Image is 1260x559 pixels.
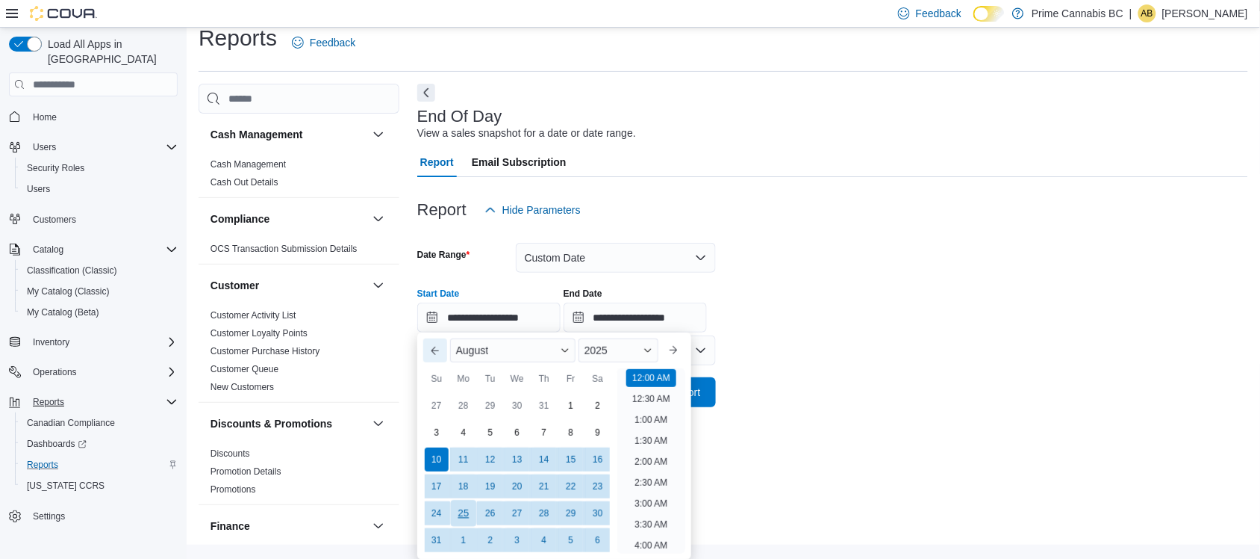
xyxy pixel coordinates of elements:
[27,108,63,126] a: Home
[3,362,184,383] button: Operations
[420,147,454,177] span: Report
[1138,4,1156,22] div: Abigail Bekesza
[478,421,502,445] div: day-5
[478,528,502,552] div: day-2
[21,180,56,198] a: Users
[916,6,961,21] span: Feedback
[586,394,610,418] div: day-2
[210,484,256,495] a: Promotions
[33,111,57,123] span: Home
[21,303,105,321] a: My Catalog (Beta)
[210,211,269,226] h3: Compliance
[21,262,178,279] span: Classification (Classic)
[310,35,355,50] span: Feedback
[452,528,475,552] div: day-1
[584,345,608,356] span: 2025
[626,390,676,408] li: 12:30 AM
[210,328,308,339] a: Customer Loyalty Points
[210,243,358,255] span: OCS Transaction Submission Details
[1141,4,1153,22] span: AB
[452,475,475,498] div: day-18
[33,396,64,408] span: Reports
[210,278,367,293] button: Customer
[21,414,178,432] span: Canadian Compliance
[478,195,587,225] button: Hide Parameters
[532,448,556,472] div: day-14
[15,260,184,281] button: Classification (Classic)
[532,394,556,418] div: day-31
[33,336,69,348] span: Inventory
[21,435,93,453] a: Dashboards
[27,107,178,126] span: Home
[27,211,82,229] a: Customers
[210,466,281,478] span: Promotion Details
[369,517,387,535] button: Finance
[27,480,105,492] span: [US_STATE] CCRS
[369,126,387,143] button: Cash Management
[505,528,529,552] div: day-3
[210,466,281,477] a: Promotion Details
[3,105,184,127] button: Home
[15,179,184,200] button: Users
[27,393,70,411] button: Reports
[210,327,308,339] span: Customer Loyalty Points
[586,475,610,498] div: day-23
[210,382,274,392] a: New Customers
[425,367,449,391] div: Su
[417,303,561,333] input: Press the down key to enter a popover containing a calendar. Press the escape key to close the po...
[532,475,556,498] div: day-21
[210,519,367,534] button: Finance
[452,367,475,391] div: Mo
[33,510,65,522] span: Settings
[425,421,449,445] div: day-3
[210,364,278,374] a: Customer Queue
[559,501,583,525] div: day-29
[27,241,69,259] button: Catalog
[210,211,367,226] button: Compliance
[33,366,77,378] span: Operations
[21,477,110,495] a: [US_STATE] CCRS
[15,454,184,475] button: Reports
[472,147,567,177] span: Email Subscription
[559,448,583,472] div: day-15
[286,28,361,58] a: Feedback
[478,367,502,391] div: Tu
[210,416,367,431] button: Discounts & Promotions
[417,108,502,126] h3: End Of Day
[425,501,449,525] div: day-24
[210,278,259,293] h3: Customer
[27,210,178,229] span: Customers
[532,367,556,391] div: Th
[629,537,673,555] li: 4:00 AM
[210,127,303,142] h3: Cash Management
[559,475,583,498] div: day-22
[629,474,673,492] li: 2:30 AM
[559,394,583,418] div: day-1
[210,484,256,495] span: Promotions
[452,421,475,445] div: day-4
[425,475,449,498] div: day-17
[505,448,529,472] div: day-13
[27,507,71,525] a: Settings
[505,475,529,498] div: day-20
[369,415,387,433] button: Discounts & Promotions
[21,282,116,300] a: My Catalog (Classic)
[27,241,178,259] span: Catalog
[199,445,399,504] div: Discounts & Promotions
[629,453,673,471] li: 2:00 AM
[30,6,97,21] img: Cova
[199,23,277,53] h1: Reports
[27,138,178,156] span: Users
[210,381,274,393] span: New Customers
[210,158,286,170] span: Cash Management
[478,501,502,525] div: day-26
[33,244,63,256] span: Catalog
[586,501,610,525] div: day-30
[369,210,387,228] button: Compliance
[425,448,449,472] div: day-10
[42,37,178,67] span: Load All Apps in [GEOGRAPHIC_DATA]
[33,141,56,153] span: Users
[450,339,576,362] div: Button. Open the month selector. August is currently selected.
[210,519,250,534] h3: Finance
